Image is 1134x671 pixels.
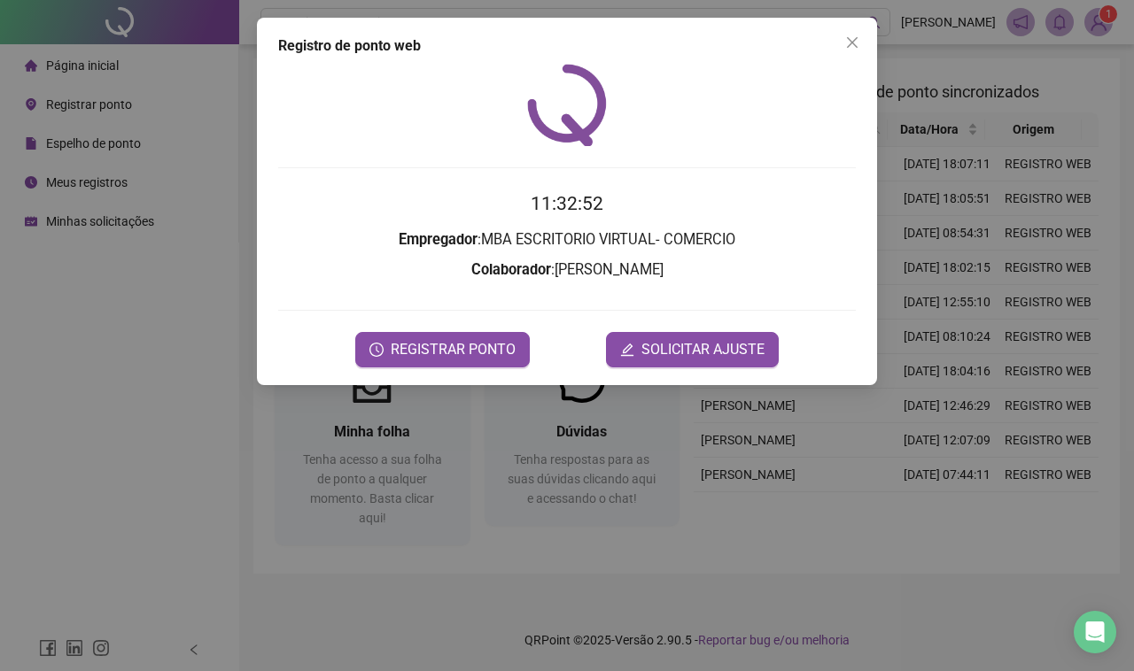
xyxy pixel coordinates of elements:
[399,231,478,248] strong: Empregador
[278,35,856,57] div: Registro de ponto web
[845,35,859,50] span: close
[531,193,603,214] time: 11:32:52
[620,343,634,357] span: edit
[838,28,866,57] button: Close
[391,339,516,360] span: REGISTRAR PONTO
[641,339,765,360] span: SOLICITAR AJUSTE
[278,228,856,251] h3: : MBA ESCRITORIO VIRTUAL- COMERCIO
[278,258,856,282] h3: : [PERSON_NAME]
[606,332,779,367] button: editSOLICITAR AJUSTE
[471,261,551,278] strong: Colaborador
[527,64,607,146] img: QRPoint
[369,343,384,357] span: clock-circle
[1074,611,1116,653] div: Open Intercom Messenger
[355,332,530,367] button: REGISTRAR PONTO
